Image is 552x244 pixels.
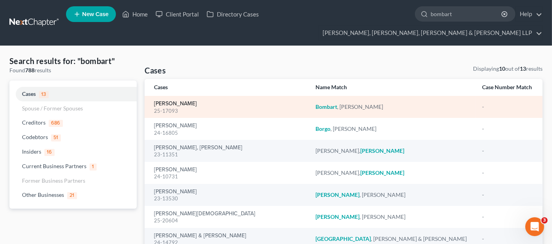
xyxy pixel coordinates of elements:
[22,163,86,169] span: Current Business Partners
[9,101,137,116] a: Spouse / Former Spouses
[473,65,543,73] div: Displaying out of results
[154,123,197,128] a: [PERSON_NAME]
[9,174,137,188] a: Former Business Partners
[431,7,502,21] input: Search by name...
[315,125,330,132] em: Borgo
[482,235,533,243] div: -
[154,129,303,137] div: 24-16805
[44,149,55,156] span: 16
[154,107,303,115] div: 25-17093
[315,235,371,242] em: [GEOGRAPHIC_DATA]
[315,169,469,177] div: [PERSON_NAME],
[154,101,197,106] a: [PERSON_NAME]
[315,213,469,221] div: , [PERSON_NAME]
[315,235,469,243] div: , [PERSON_NAME] & [PERSON_NAME]
[39,91,49,98] span: 13
[9,66,137,74] div: Found results
[152,7,203,21] a: Client Portal
[9,188,137,202] a: Other Businesses21
[315,103,337,110] em: Bombart
[9,87,137,101] a: Cases13
[482,213,533,221] div: -
[525,217,544,236] iframe: Intercom live chat
[154,195,303,202] div: 23-13530
[360,147,404,154] em: [PERSON_NAME]
[154,233,246,238] a: [PERSON_NAME] & [PERSON_NAME]
[482,103,533,111] div: -
[516,7,542,21] a: Help
[476,79,543,96] th: Case Number Match
[482,169,533,177] div: -
[541,217,548,224] span: 3
[315,191,359,198] em: [PERSON_NAME]
[22,191,64,198] span: Other Businesses
[90,163,97,171] span: 1
[203,7,263,21] a: Directory Cases
[154,151,303,158] div: 23-11351
[145,79,309,96] th: Cases
[25,67,35,73] strong: 788
[482,125,533,133] div: -
[309,79,476,96] th: Name Match
[315,125,469,133] div: , [PERSON_NAME]
[154,211,255,216] a: [PERSON_NAME][DEMOGRAPHIC_DATA]
[315,191,469,199] div: , [PERSON_NAME]
[9,55,137,66] h4: Search results for: "bombart"
[482,191,533,199] div: -
[154,217,303,224] div: 25-20604
[145,65,166,76] h4: Cases
[499,65,505,72] strong: 10
[9,116,137,130] a: Creditors686
[520,65,526,72] strong: 13
[154,145,242,150] a: [PERSON_NAME], [PERSON_NAME]
[315,213,359,220] em: [PERSON_NAME]
[360,169,404,176] em: [PERSON_NAME]
[319,26,542,40] a: [PERSON_NAME], [PERSON_NAME], [PERSON_NAME] & [PERSON_NAME] LLP
[82,11,108,17] span: New Case
[22,119,46,126] span: Creditors
[22,105,83,112] span: Spouse / Former Spouses
[482,147,533,155] div: -
[154,189,197,194] a: [PERSON_NAME]
[9,145,137,159] a: Insiders16
[22,134,48,140] span: Codebtors
[67,192,77,199] span: 21
[51,134,61,141] span: 51
[49,120,63,127] span: 686
[22,148,41,155] span: Insiders
[154,167,197,172] a: [PERSON_NAME]
[9,130,137,145] a: Codebtors51
[118,7,152,21] a: Home
[9,159,137,174] a: Current Business Partners1
[22,90,36,97] span: Cases
[22,177,85,184] span: Former Business Partners
[315,147,469,155] div: [PERSON_NAME],
[315,103,469,111] div: , [PERSON_NAME]
[154,173,303,180] div: 24-10731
